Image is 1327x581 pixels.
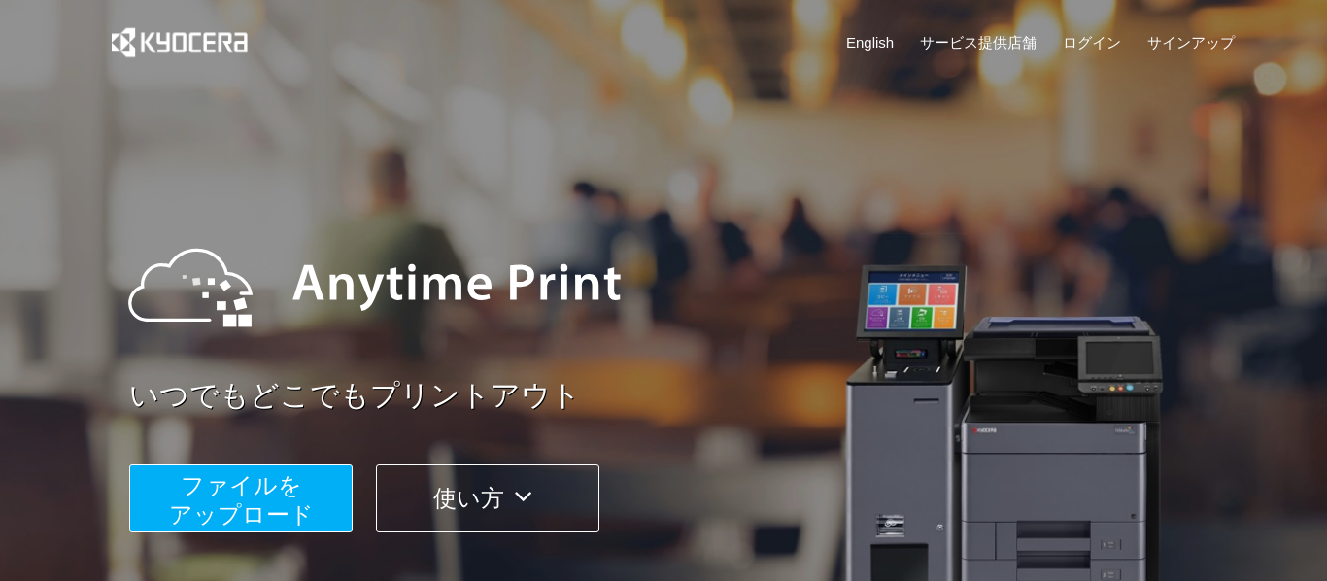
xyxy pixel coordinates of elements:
[920,32,1037,52] a: サービス提供店舗
[1063,32,1121,52] a: ログイン
[129,375,1246,417] a: いつでもどこでもプリントアウト
[129,464,353,532] button: ファイルを​​アップロード
[376,464,599,532] button: 使い方
[1147,32,1235,52] a: サインアップ
[846,32,894,52] a: English
[169,472,314,528] span: ファイルを ​​アップロード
